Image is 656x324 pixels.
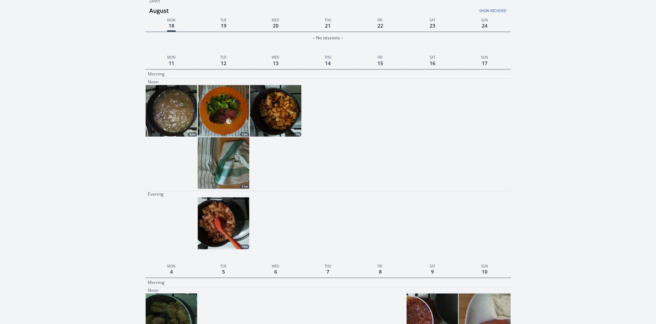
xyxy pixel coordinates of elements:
div: 11m [240,185,249,189]
span: 20 [271,21,280,30]
p: Evening [148,191,164,197]
div: 7m [294,132,301,137]
span: 9 [430,267,435,276]
p: Morning [148,280,165,285]
div: 19m [240,245,249,249]
span: 7 [325,267,331,276]
p: Wed [250,262,302,269]
p: Tue [197,262,250,269]
p: Sat [406,262,459,269]
p: Fri [354,54,406,60]
span: 11 [167,58,176,68]
span: 10 [480,267,489,276]
span: 17 [480,58,489,68]
span: 22 [376,21,385,30]
img: 250812174338_thumb.jpeg [198,197,249,249]
span: 23 [428,21,437,30]
span: 4 [169,267,174,276]
a: 19m [198,197,249,249]
a: 12m [198,85,249,137]
p: Mon [145,262,197,269]
span: 19 [219,21,228,30]
img: 250811105853_thumb.jpeg [146,85,197,137]
p: Morning [148,71,165,77]
span: 21 [324,21,332,30]
img: 250812114229_thumb.jpeg [198,85,249,137]
div: – No sessions – [145,34,511,42]
p: Sat [406,16,459,23]
p: Wed [250,54,302,60]
p: Noon [148,288,159,293]
p: Tue [197,54,250,60]
a: Show archived [385,4,506,14]
span: 15 [376,58,385,68]
img: 250813114235_thumb.jpeg [250,85,301,137]
a: 11m [198,137,249,189]
span: 24 [480,21,489,30]
span: 14 [324,58,332,68]
span: 12 [219,58,228,68]
div: 42m [188,132,197,137]
p: Mon [145,16,197,23]
span: 8 [377,267,383,276]
span: 5 [221,267,226,276]
p: Sun [459,262,511,269]
p: Thu [302,16,354,23]
img: 250812135322_thumb.jpeg [198,137,249,189]
p: Mon [145,54,197,60]
span: 16 [428,58,437,68]
p: Noon [148,79,159,85]
p: Sun [459,16,511,23]
p: Thu [302,262,354,269]
p: Thu [302,54,354,60]
p: Fri [354,16,406,23]
p: Wed [250,16,302,23]
div: 12m [240,132,249,137]
span: 6 [273,267,279,276]
a: 7m [250,85,301,137]
p: Tue [197,16,250,23]
span: 18 [167,21,176,32]
p: Fri [354,262,406,269]
h3: August [150,5,511,16]
span: 13 [271,58,280,68]
p: Sun [459,54,511,60]
a: 42m [146,85,197,137]
p: Sat [406,54,459,60]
